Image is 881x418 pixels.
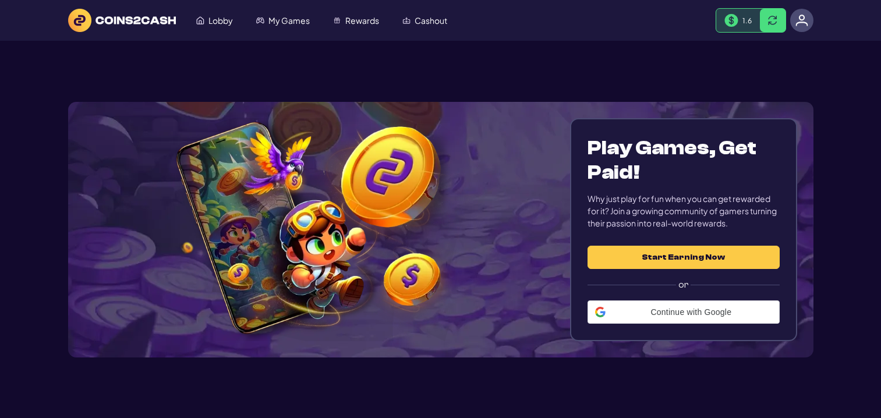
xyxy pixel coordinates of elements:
[795,14,808,27] img: avatar
[268,16,310,24] span: My Games
[256,16,264,24] img: My Games
[588,300,780,324] div: Continue with Google
[724,14,738,27] img: Money Bill
[333,16,341,24] img: Rewards
[391,9,459,31] a: Cashout
[402,16,411,24] img: Cashout
[610,307,772,317] span: Continue with Google
[185,9,245,31] a: Lobby
[415,16,447,24] span: Cashout
[345,16,379,24] span: Rewards
[196,16,204,24] img: Lobby
[588,246,779,269] button: Start Earning Now
[588,269,779,300] label: or
[68,9,176,32] img: logo text
[588,136,779,185] h1: Play Games, Get Paid!
[321,9,391,31] a: Rewards
[742,16,752,25] span: 1.6
[588,193,779,229] div: Why just play for fun when you can get rewarded for it? Join a growing community of gamers turnin...
[245,9,321,31] a: My Games
[208,16,233,24] span: Lobby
